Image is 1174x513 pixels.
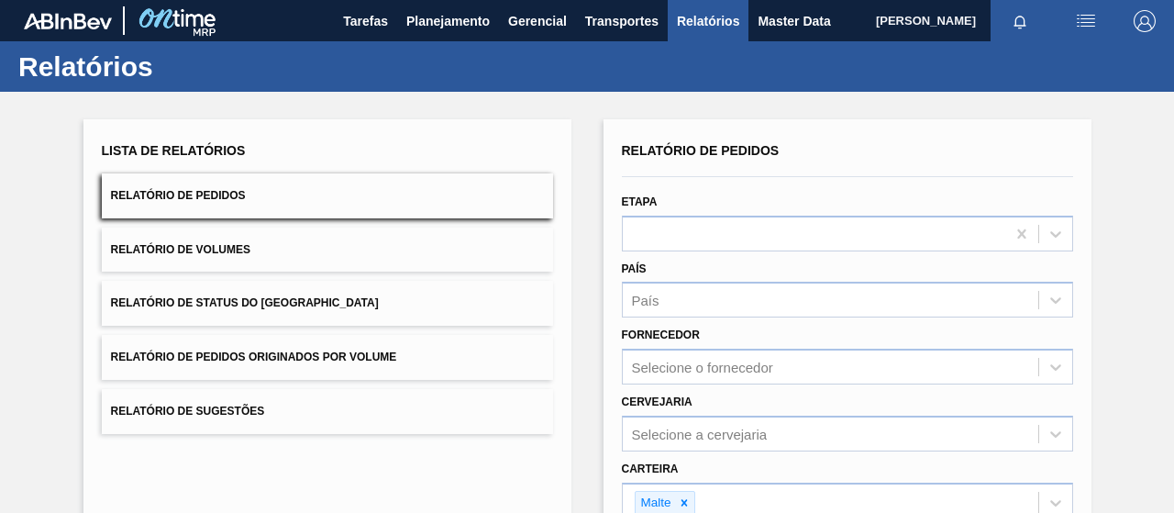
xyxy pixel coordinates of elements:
[111,296,379,309] span: Relatório de Status do [GEOGRAPHIC_DATA]
[406,10,490,32] span: Planejamento
[632,426,768,441] div: Selecione a cervejaria
[102,143,246,158] span: Lista de Relatórios
[991,8,1049,34] button: Notificações
[102,335,553,380] button: Relatório de Pedidos Originados por Volume
[1075,10,1097,32] img: userActions
[102,389,553,434] button: Relatório de Sugestões
[111,243,250,256] span: Relatório de Volumes
[111,189,246,202] span: Relatório de Pedidos
[622,262,647,275] label: País
[622,195,658,208] label: Etapa
[622,143,780,158] span: Relatório de Pedidos
[677,10,739,32] span: Relatórios
[508,10,567,32] span: Gerencial
[111,351,397,363] span: Relatório de Pedidos Originados por Volume
[622,463,679,475] label: Carteira
[758,10,830,32] span: Master Data
[632,360,773,375] div: Selecione o fornecedor
[18,56,344,77] h1: Relatórios
[585,10,659,32] span: Transportes
[102,173,553,218] button: Relatório de Pedidos
[622,329,700,341] label: Fornecedor
[1134,10,1156,32] img: Logout
[343,10,388,32] span: Tarefas
[632,293,659,308] div: País
[24,13,112,29] img: TNhmsLtSVTkK8tSr43FrP2fwEKptu5GPRR3wAAAABJRU5ErkJggg==
[102,228,553,273] button: Relatório de Volumes
[622,396,692,408] label: Cervejaria
[111,405,265,418] span: Relatório de Sugestões
[102,281,553,326] button: Relatório de Status do [GEOGRAPHIC_DATA]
